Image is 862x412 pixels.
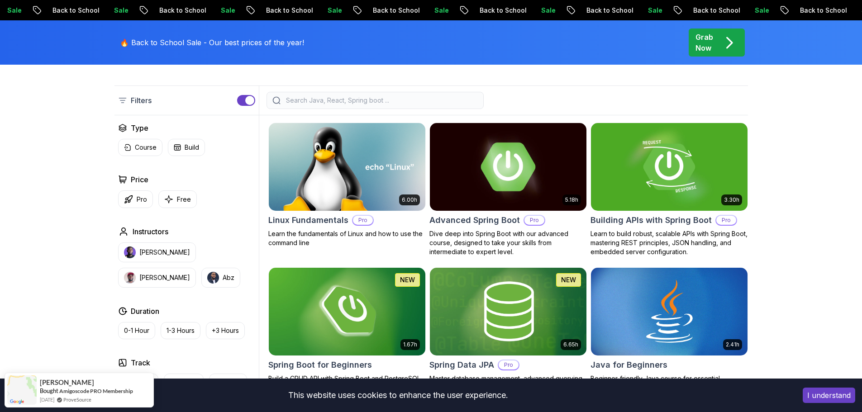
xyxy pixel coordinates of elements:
p: Back to School [366,6,427,15]
p: Back to School [45,6,107,15]
h2: Building APIs with Spring Boot [591,214,712,227]
p: Grab Now [695,32,713,53]
p: Master database management, advanced querying, and expert data handling with ease [429,374,587,392]
p: 🔥 Back to School Sale - Our best prices of the year! [120,37,304,48]
button: instructor img[PERSON_NAME] [118,268,196,288]
p: Course [135,143,157,152]
img: Advanced Spring Boot card [426,121,590,213]
p: Build [185,143,199,152]
button: Dev Ops [209,374,247,391]
a: Advanced Spring Boot card5.18hAdvanced Spring BootProDive deep into Spring Boot with our advanced... [429,123,587,256]
span: [PERSON_NAME] [40,379,94,386]
h2: Track [131,357,150,368]
button: Accept cookies [803,388,855,403]
span: Bought [40,387,58,394]
p: 6.65h [563,341,578,348]
p: 6.00h [402,196,417,204]
h2: Java for Beginners [591,359,667,371]
p: Back to School [686,6,748,15]
a: Linux Fundamentals card6.00hLinux FundamentalsProLearn the fundamentals of Linux and how to use t... [268,123,426,247]
img: instructor img [124,272,136,284]
p: Pro [137,195,147,204]
p: Sale [107,6,136,15]
p: NEW [561,275,576,284]
p: Beginner-friendly Java course for essential programming skills and application development [591,374,748,392]
p: Pro [499,360,519,369]
h2: Price [131,174,148,185]
span: [DATE] [40,396,54,403]
p: Pro [353,216,373,225]
button: Back End [164,374,204,391]
p: [PERSON_NAME] [139,273,190,282]
h2: Instructors [133,226,168,237]
p: Learn the fundamentals of Linux and how to use the command line [268,229,426,247]
p: NEW [400,275,415,284]
p: +3 Hours [212,326,239,335]
a: Spring Boot for Beginners card1.67hNEWSpring Boot for BeginnersBuild a CRUD API with Spring Boot ... [268,267,426,392]
p: Sale [427,6,456,15]
h2: Type [131,123,148,133]
img: instructor img [207,272,219,284]
img: instructor img [124,246,136,258]
p: Sale [748,6,776,15]
p: Back to School [793,6,854,15]
p: Filters [131,95,152,106]
p: Dive deep into Spring Boot with our advanced course, designed to take your skills from intermedia... [429,229,587,256]
p: Back to School [579,6,641,15]
h2: Duration [131,306,159,317]
a: Building APIs with Spring Boot card3.30hBuilding APIs with Spring BootProLearn to build robust, s... [591,123,748,256]
div: This website uses cookies to enhance the user experience. [7,385,789,405]
button: Free [158,190,197,208]
p: Pro [716,216,736,225]
h2: Advanced Spring Boot [429,214,520,227]
a: ProveSource [63,396,91,403]
p: Learn to build robust, scalable APIs with Spring Boot, mastering REST principles, JSON handling, ... [591,229,748,256]
p: [PERSON_NAME] [139,248,190,257]
p: Abz [223,273,234,282]
p: Dev Ops [215,378,241,387]
button: +3 Hours [206,322,245,339]
img: provesource social proof notification image [7,375,37,405]
img: Spring Boot for Beginners card [269,268,425,355]
img: Building APIs with Spring Boot card [591,123,748,211]
img: Spring Data JPA card [430,268,586,355]
button: Pro [118,190,153,208]
button: Build [168,139,205,156]
button: Course [118,139,162,156]
p: 1.67h [403,341,417,348]
h2: Linux Fundamentals [268,214,348,227]
a: Spring Data JPA card6.65hNEWSpring Data JPAProMaster database management, advanced querying, and ... [429,267,587,392]
a: Java for Beginners card2.41hJava for BeginnersBeginner-friendly Java course for essential program... [591,267,748,392]
p: Back End [170,378,198,387]
button: 1-3 Hours [161,322,200,339]
p: Free [177,195,191,204]
p: 3.30h [724,196,739,204]
button: instructor img[PERSON_NAME] [118,242,196,262]
h2: Spring Boot for Beginners [268,359,372,371]
p: 1-3 Hours [167,326,195,335]
a: Amigoscode PRO Membership [59,388,133,394]
p: Pro [524,216,544,225]
p: 0-1 Hour [124,326,149,335]
img: Java for Beginners card [591,268,748,355]
p: Back to School [259,6,320,15]
p: Back to School [472,6,534,15]
p: 5.18h [565,196,578,204]
h2: Spring Data JPA [429,359,494,371]
p: Sale [320,6,349,15]
p: 2.41h [726,341,739,348]
p: Sale [534,6,563,15]
button: 0-1 Hour [118,322,155,339]
input: Search Java, React, Spring boot ... [284,96,478,105]
p: Build a CRUD API with Spring Boot and PostgreSQL database using Spring Data JPA and Spring AI [268,374,426,392]
img: Linux Fundamentals card [269,123,425,211]
p: Sale [214,6,243,15]
p: Sale [641,6,670,15]
button: instructor imgAbz [201,268,240,288]
p: Back to School [152,6,214,15]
